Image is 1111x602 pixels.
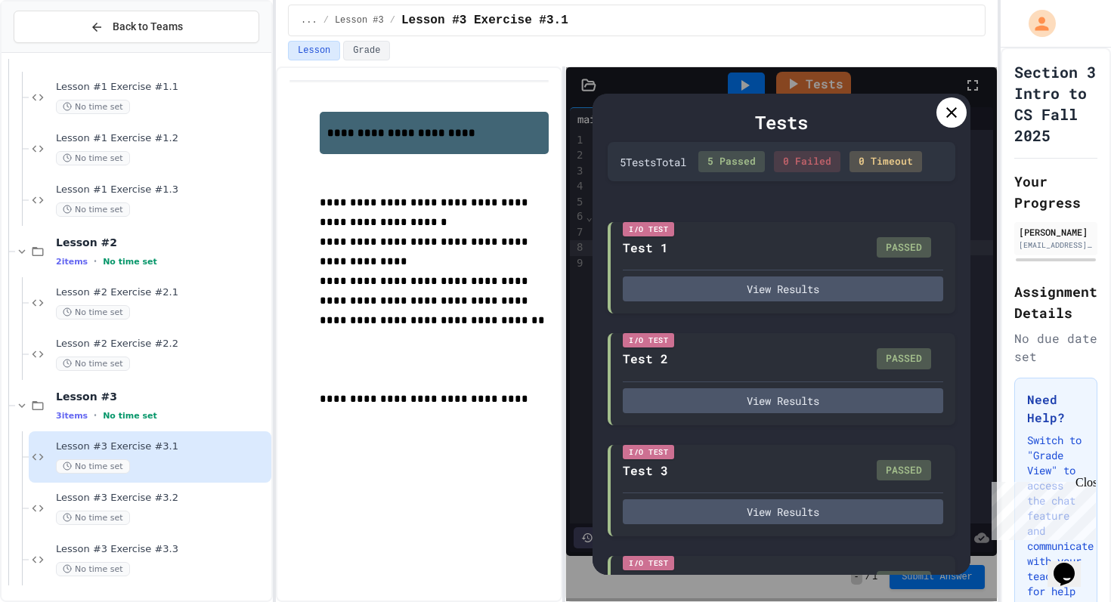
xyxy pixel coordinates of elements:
[620,154,686,170] div: 5 Test s Total
[56,305,130,320] span: No time set
[301,14,317,26] span: ...
[623,333,674,347] div: I/O Test
[14,11,259,43] button: Back to Teams
[56,543,268,556] span: Lesson #3 Exercise #3.3
[56,81,268,94] span: Lesson #1 Exercise #1.1
[56,459,130,474] span: No time set
[56,132,268,145] span: Lesson #1 Exercise #1.2
[56,338,268,350] span: Lesson #2 Exercise #2.2
[774,151,840,172] div: 0 Failed
[335,14,384,26] span: Lesson #3
[56,151,130,165] span: No time set
[288,41,340,60] button: Lesson
[623,222,674,236] div: I/O Test
[623,499,943,524] button: View Results
[623,445,674,459] div: I/O Test
[56,390,268,403] span: Lesson #3
[849,151,922,172] div: 0 Timeout
[56,562,130,576] span: No time set
[698,151,765,172] div: 5 Passed
[94,255,97,267] span: •
[1048,542,1096,587] iframe: chat widget
[623,276,943,301] button: View Results
[113,19,183,35] span: Back to Teams
[401,11,568,29] span: Lesson #3 Exercise #3.1
[877,348,931,369] div: PASSED
[877,237,931,258] div: PASSED
[94,409,97,421] span: •
[623,388,943,413] button: View Results
[56,100,130,114] span: No time set
[1019,225,1093,239] div: [PERSON_NAME]
[1014,61,1097,146] h1: Section 3 Intro to CS Fall 2025
[343,41,390,60] button: Grade
[103,257,157,267] span: No time set
[1014,329,1097,366] div: No due date set
[390,14,395,26] span: /
[56,357,130,371] span: No time set
[623,462,668,480] div: Test 3
[56,411,88,421] span: 3 items
[877,460,931,481] div: PASSED
[56,184,268,196] span: Lesson #1 Exercise #1.3
[986,476,1096,540] iframe: chat widget
[6,6,104,96] div: Chat with us now!Close
[1014,171,1097,213] h2: Your Progress
[1013,6,1060,41] div: My Account
[56,492,268,505] span: Lesson #3 Exercise #3.2
[56,511,130,525] span: No time set
[1027,391,1085,427] h3: Need Help?
[56,202,130,217] span: No time set
[56,440,268,453] span: Lesson #3 Exercise #3.1
[623,239,668,257] div: Test 1
[56,286,268,299] span: Lesson #2 Exercise #2.1
[608,109,955,136] div: Tests
[56,236,268,249] span: Lesson #2
[103,411,157,421] span: No time set
[56,257,88,267] span: 2 items
[623,350,668,368] div: Test 2
[1019,239,1093,251] div: [EMAIL_ADDRESS][DOMAIN_NAME]
[1014,281,1097,323] h2: Assignment Details
[323,14,329,26] span: /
